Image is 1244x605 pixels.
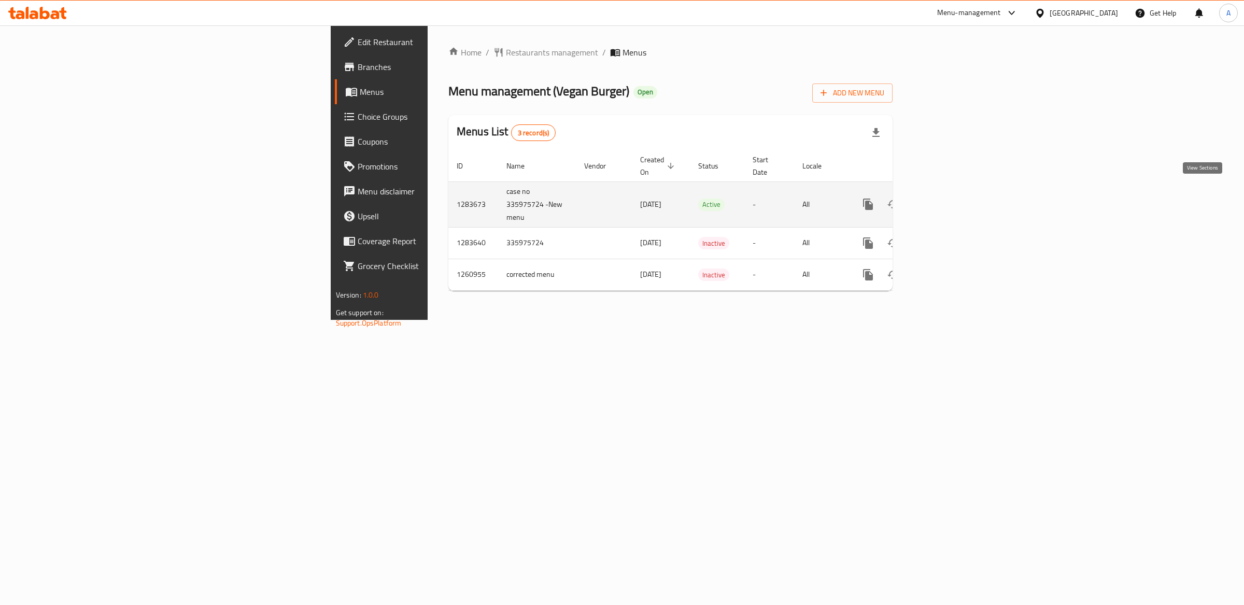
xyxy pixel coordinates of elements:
div: Open [633,86,657,99]
span: Menus [360,86,530,98]
span: Inactive [698,237,729,249]
a: Menu disclaimer [335,179,539,204]
button: more [856,192,881,217]
li: / [602,46,606,59]
nav: breadcrumb [448,46,893,59]
a: Support.OpsPlatform [336,316,402,330]
table: enhanced table [448,150,964,291]
button: Add New Menu [812,83,893,103]
a: Branches [335,54,539,79]
span: Created On [640,153,677,178]
div: Menu-management [937,7,1001,19]
span: A [1226,7,1231,19]
div: Inactive [698,269,729,281]
span: Grocery Checklist [358,260,530,272]
span: Add New Menu [821,87,884,100]
a: Coupons [335,129,539,154]
td: All [794,227,847,259]
span: Restaurants management [506,46,598,59]
td: - [744,259,794,290]
span: Branches [358,61,530,73]
span: Coupons [358,135,530,148]
span: Version: [336,288,361,302]
td: All [794,259,847,290]
div: [GEOGRAPHIC_DATA] [1050,7,1118,19]
th: Actions [847,150,964,182]
span: Locale [802,160,835,172]
span: Edit Restaurant [358,36,530,48]
span: ID [457,160,476,172]
span: Name [506,160,538,172]
div: Export file [864,120,888,145]
span: Active [698,199,725,210]
span: Upsell [358,210,530,222]
span: Get support on: [336,306,384,319]
span: Coverage Report [358,235,530,247]
span: Status [698,160,732,172]
span: Menus [623,46,646,59]
span: Menu disclaimer [358,185,530,198]
span: Menu management ( Vegan Burger ) [448,79,629,103]
a: Upsell [335,204,539,229]
a: Choice Groups [335,104,539,129]
a: Restaurants management [493,46,598,59]
td: All [794,181,847,227]
button: more [856,231,881,256]
span: [DATE] [640,198,661,211]
span: Choice Groups [358,110,530,123]
button: Change Status [881,262,906,287]
a: Coverage Report [335,229,539,254]
span: Start Date [753,153,782,178]
span: 1.0.0 [363,288,379,302]
span: [DATE] [640,268,661,281]
button: Change Status [881,231,906,256]
a: Menus [335,79,539,104]
td: - [744,227,794,259]
span: Vendor [584,160,619,172]
a: Grocery Checklist [335,254,539,278]
h2: Menus List [457,124,556,141]
a: Edit Restaurant [335,30,539,54]
td: - [744,181,794,227]
div: Active [698,199,725,211]
span: Open [633,88,657,96]
div: Total records count [511,124,556,141]
span: Inactive [698,269,729,281]
button: Change Status [881,192,906,217]
span: [DATE] [640,236,661,249]
a: Promotions [335,154,539,179]
button: more [856,262,881,287]
span: Promotions [358,160,530,173]
span: 3 record(s) [512,128,556,138]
